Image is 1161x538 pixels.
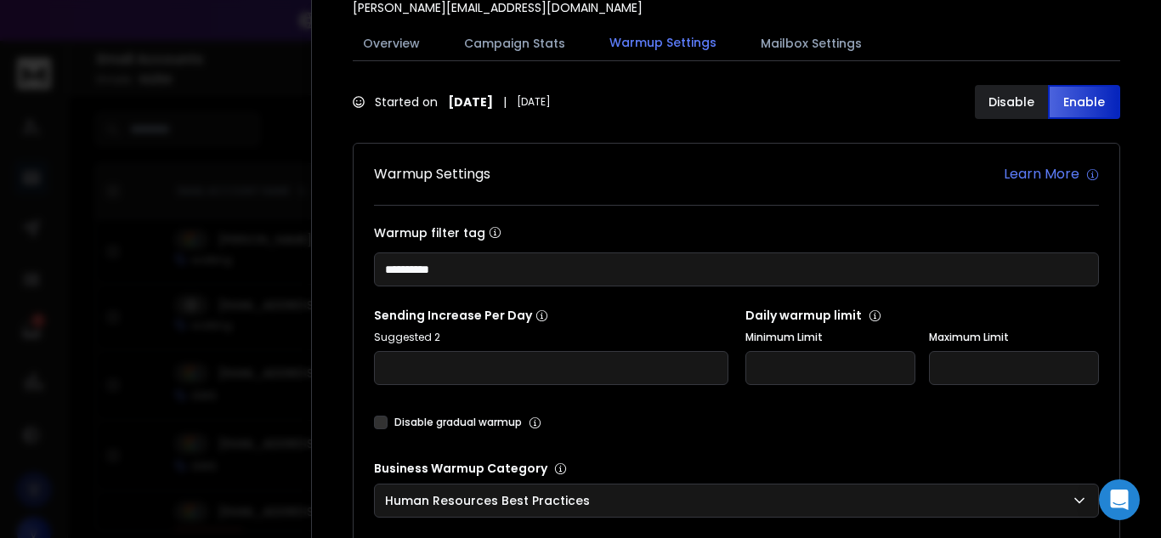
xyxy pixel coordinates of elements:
[599,24,727,63] button: Warmup Settings
[353,25,430,62] button: Overview
[374,164,490,184] h1: Warmup Settings
[929,331,1099,344] label: Maximum Limit
[374,331,728,344] p: Suggested 2
[975,85,1048,119] button: Disable
[750,25,872,62] button: Mailbox Settings
[448,93,493,110] strong: [DATE]
[454,25,575,62] button: Campaign Stats
[745,331,915,344] label: Minimum Limit
[374,226,1099,239] label: Warmup filter tag
[374,460,1099,477] p: Business Warmup Category
[517,95,551,109] span: [DATE]
[1048,85,1121,119] button: Enable
[745,307,1100,324] p: Daily warmup limit
[394,416,522,429] label: Disable gradual warmup
[374,307,728,324] p: Sending Increase Per Day
[503,93,507,110] span: |
[1004,164,1099,184] a: Learn More
[1099,479,1140,520] div: Open Intercom Messenger
[385,492,597,509] p: Human Resources Best Practices
[353,93,551,110] div: Started on
[975,85,1120,119] button: DisableEnable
